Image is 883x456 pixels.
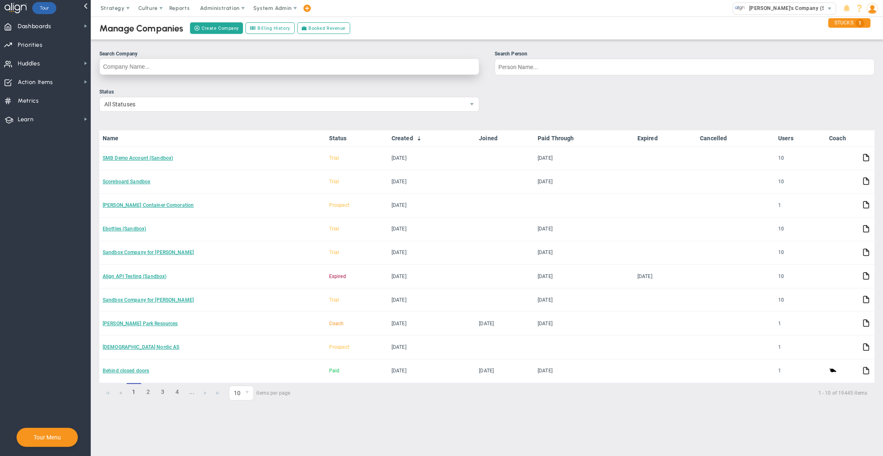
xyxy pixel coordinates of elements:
[388,288,476,312] td: [DATE]
[388,312,476,336] td: [DATE]
[534,170,634,194] td: [DATE]
[775,312,826,336] td: 1
[388,170,476,194] td: [DATE]
[775,146,826,170] td: 10
[329,155,339,161] span: Trial
[638,135,693,142] a: Expired
[775,360,826,383] td: 1
[388,241,476,265] td: [DATE]
[138,5,158,11] span: Culture
[775,194,826,217] td: 1
[534,360,634,383] td: [DATE]
[495,59,875,75] input: Search Person
[388,218,476,241] td: [DATE]
[745,3,845,14] span: [PERSON_NAME]'s Company (Sandbox)
[103,155,173,161] a: SMB Demo Account (Sandbox)
[18,111,34,128] span: Learn
[329,250,339,255] span: Trial
[103,202,194,208] a: [PERSON_NAME] Container Corporation
[329,202,349,208] span: Prospect
[301,388,867,398] span: 1 - 10 of 19445 items
[18,36,43,54] span: Priorities
[99,58,479,75] input: Search Company
[103,226,146,232] a: Ebottles (Sandbox)
[297,22,350,34] a: Booked Revenue
[103,135,322,142] a: Name
[534,265,634,288] td: [DATE]
[465,97,479,111] span: select
[100,97,465,111] span: All Statuses
[534,218,634,241] td: [DATE]
[229,386,241,400] span: 10
[141,383,156,401] a: 2
[170,383,185,401] a: 4
[103,179,150,185] a: Scoreboard Sandbox
[18,55,40,72] span: Huddles
[829,135,856,142] a: Coach
[200,5,239,11] span: Administration
[99,23,184,34] div: Manage Companies
[824,3,836,14] span: select
[99,50,479,58] div: Search Company
[828,18,871,28] div: STUCKS
[775,336,826,360] td: 1
[329,135,385,142] a: Status
[856,19,864,27] span: 1
[867,3,878,14] img: 48978.Person.photo
[700,135,772,142] a: Cancelled
[99,88,479,96] div: Status
[199,387,212,399] a: Go to the next page
[775,218,826,241] td: 10
[534,288,634,312] td: [DATE]
[329,321,344,326] span: Coach
[495,50,875,58] div: Search Person
[103,297,194,303] a: Sandbox Company for [PERSON_NAME]
[18,18,51,35] span: Dashboards
[329,179,339,185] span: Trial
[534,241,634,265] td: [DATE]
[103,250,194,255] a: Sandbox Company for [PERSON_NAME]
[388,194,476,217] td: [DATE]
[534,312,634,336] td: [DATE]
[388,360,476,383] td: [DATE]
[775,170,826,194] td: 10
[329,297,339,303] span: Trial
[476,312,534,336] td: [DATE]
[388,265,476,288] td: [DATE]
[18,92,39,110] span: Metrics
[31,434,63,441] button: Tour Menu
[476,360,534,383] td: [DATE]
[775,288,826,312] td: 10
[479,135,531,142] a: Joined
[329,368,340,374] span: Paid
[103,274,166,279] a: Align API Testing (Sandbox)
[18,74,53,91] span: Action Items
[388,146,476,170] td: [DATE]
[538,135,630,142] a: Paid Through
[253,5,292,11] span: System Admin
[388,336,476,360] td: [DATE]
[190,22,243,34] button: Create Company
[329,274,346,279] span: Expired
[103,368,149,374] a: Behind closed doors
[534,146,634,170] td: [DATE]
[229,386,291,401] span: items per page
[156,383,170,401] a: 3
[778,135,823,142] a: Users
[775,241,826,265] td: 10
[101,5,125,11] span: Strategy
[245,22,295,34] a: Billing History
[392,135,472,142] a: Created
[185,383,199,401] a: ...
[127,383,141,401] span: 1
[103,321,178,326] a: [PERSON_NAME] Park Resources
[241,386,253,400] span: select
[212,387,224,399] a: Go to the last page
[634,265,697,288] td: [DATE]
[329,226,339,232] span: Trial
[735,3,745,13] img: 33318.Company.photo
[103,344,179,350] a: [DEMOGRAPHIC_DATA] Nordic AS
[775,265,826,288] td: 10
[229,386,254,401] span: 0
[329,344,349,350] span: Prospect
